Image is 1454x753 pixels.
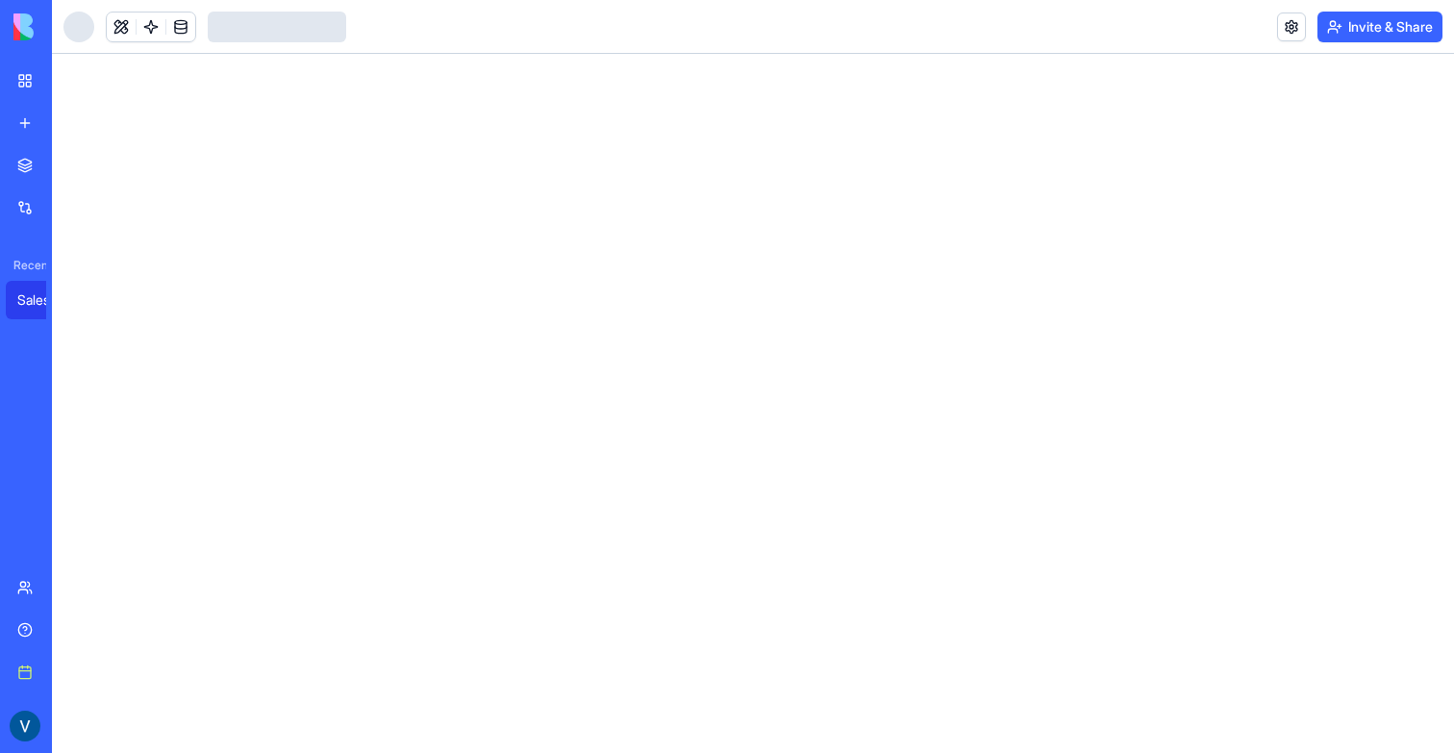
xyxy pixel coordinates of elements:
[1317,12,1442,42] button: Invite & Share
[6,281,83,319] a: SalesWhiz
[6,258,46,273] span: Recent
[13,13,133,40] img: logo
[10,711,40,741] img: ACg8ocJlYOfWXur5lLCi0IX6c1hvdPvPRPbgr9O-FnlktYzrutuqNQ=s96-c
[17,290,71,310] div: SalesWhiz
